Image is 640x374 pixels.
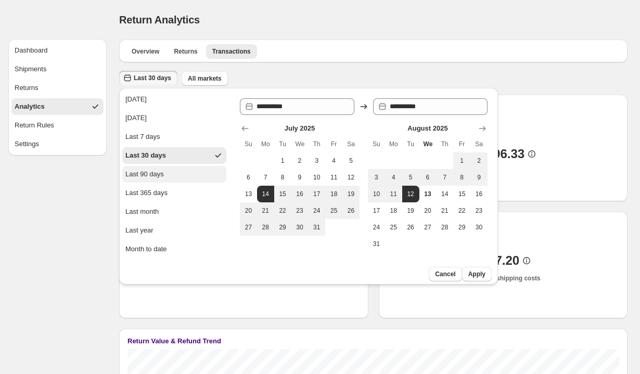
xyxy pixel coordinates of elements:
[436,186,453,202] button: Thursday August 14 2025
[15,101,45,112] div: Analytics
[372,223,381,231] span: 24
[419,219,437,236] button: Wednesday August 27 2025
[325,169,342,186] button: Friday July 11 2025
[329,157,338,165] span: 4
[347,173,355,182] span: 12
[429,267,462,281] button: Cancel
[368,136,385,152] th: Sunday
[261,190,270,198] span: 14
[440,190,449,198] span: 14
[387,220,620,228] button: Return Shipping Costs
[274,152,291,169] button: Tuesday July 1 2025
[261,173,270,182] span: 7
[122,260,226,276] button: Year to date
[188,74,222,83] span: All markets
[274,202,291,219] button: Tuesday July 22 2025
[389,140,398,148] span: Mo
[291,186,309,202] button: Wednesday July 16 2025
[257,186,274,202] button: Start of range Monday July 14 2025
[436,219,453,236] button: Thursday August 28 2025
[475,190,483,198] span: 16
[342,202,360,219] button: Saturday July 26 2025
[291,136,309,152] th: Wednesday
[11,80,104,96] button: Returns
[424,207,432,215] span: 20
[453,186,470,202] button: Friday August 15 2025
[342,136,360,152] th: Saturday
[244,140,253,148] span: Su
[424,190,432,198] span: 13
[389,173,398,182] span: 4
[240,136,257,152] th: Sunday
[457,207,466,215] span: 22
[308,219,325,236] button: Thursday July 31 2025
[15,83,39,93] div: Returns
[15,45,48,56] div: Dashboard
[119,71,177,85] button: Last 30 days
[278,207,287,215] span: 22
[274,219,291,236] button: Tuesday July 29 2025
[385,219,402,236] button: Monday August 25 2025
[15,139,39,149] div: Settings
[424,173,432,182] span: 6
[122,91,226,108] button: [DATE]
[122,110,226,126] button: [DATE]
[468,270,485,278] span: Apply
[244,207,253,215] span: 20
[389,207,398,215] span: 18
[347,207,355,215] span: 26
[419,136,437,152] th: Wednesday
[453,219,470,236] button: Friday August 29 2025
[329,140,338,148] span: Fr
[308,136,325,152] th: Thursday
[419,169,437,186] button: Wednesday August 6 2025
[274,136,291,152] th: Tuesday
[122,241,226,257] button: Month to date
[368,236,385,252] button: Sunday August 31 2025
[436,169,453,186] button: Thursday August 7 2025
[312,223,321,231] span: 31
[261,140,270,148] span: Mo
[406,207,415,215] span: 19
[440,223,449,231] span: 28
[402,136,419,152] th: Tuesday
[291,152,309,169] button: Wednesday July 2 2025
[329,190,338,198] span: 18
[308,186,325,202] button: Thursday July 17 2025
[174,47,197,56] span: Returns
[15,120,54,131] div: Return Rules
[372,240,381,248] span: 31
[325,186,342,202] button: Friday July 18 2025
[419,202,437,219] button: Wednesday August 20 2025
[278,190,287,198] span: 15
[11,42,104,59] button: Dashboard
[125,244,167,254] div: Month to date
[278,140,287,148] span: Tu
[119,14,200,25] span: Return Analytics
[325,136,342,152] th: Friday
[244,173,253,182] span: 6
[387,103,620,111] button: Expected Refunds
[419,186,437,202] button: Today Wednesday August 13 2025
[440,173,449,182] span: 7
[291,219,309,236] button: Wednesday July 30 2025
[122,185,226,201] button: Last 365 days
[296,140,304,148] span: We
[125,132,160,142] div: Last 7 days
[368,186,385,202] button: Sunday August 10 2025
[470,202,488,219] button: Saturday August 23 2025
[312,140,321,148] span: Th
[312,190,321,198] span: 17
[122,128,226,145] button: Last 7 days
[436,136,453,152] th: Thursday
[368,202,385,219] button: Sunday August 17 2025
[278,223,287,231] span: 29
[470,186,488,202] button: Saturday August 16 2025
[278,157,287,165] span: 1
[240,202,257,219] button: Sunday July 20 2025
[453,136,470,152] th: Friday
[312,157,321,165] span: 3
[457,190,466,198] span: 15
[470,219,488,236] button: Saturday August 30 2025
[389,223,398,231] span: 25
